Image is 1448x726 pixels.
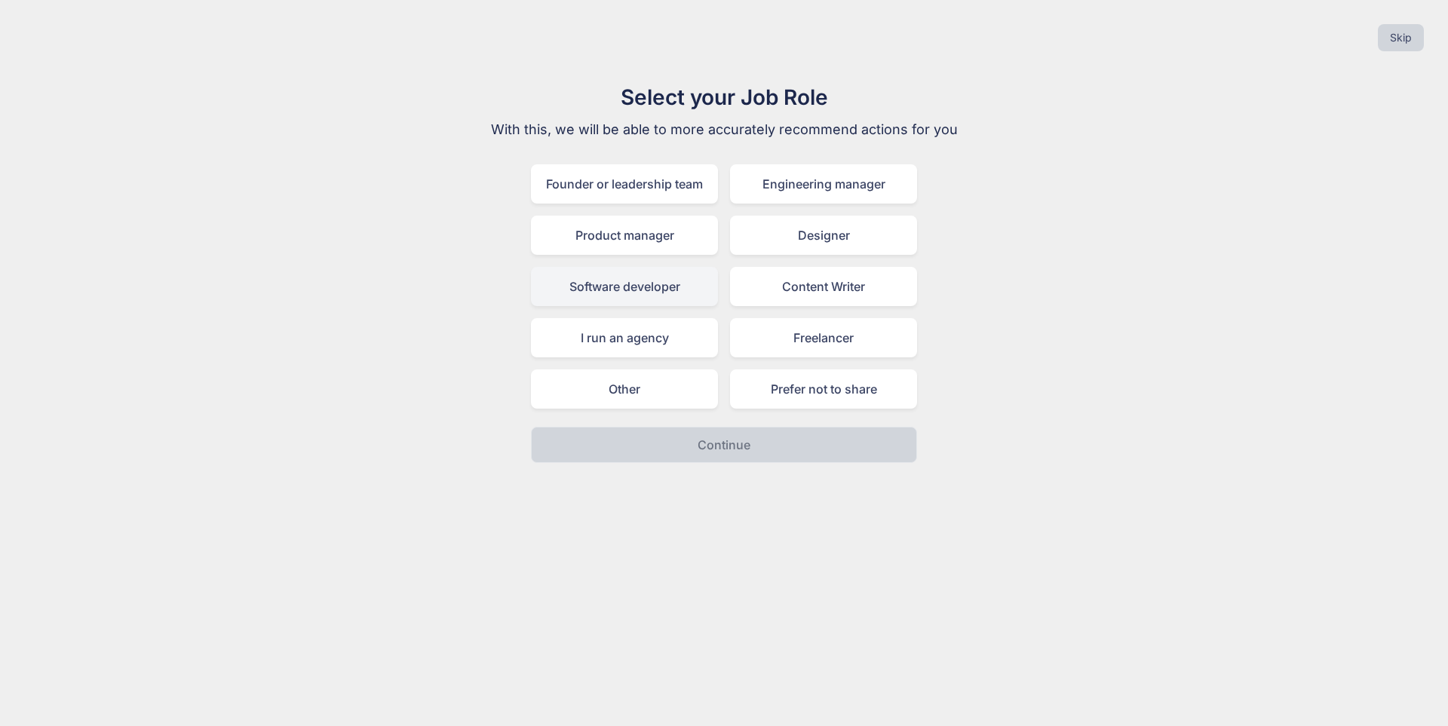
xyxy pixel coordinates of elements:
div: Other [531,369,718,409]
div: Prefer not to share [730,369,917,409]
div: Founder or leadership team [531,164,718,204]
button: Skip [1378,24,1424,51]
div: Content Writer [730,267,917,306]
div: Engineering manager [730,164,917,204]
div: Freelancer [730,318,917,357]
p: With this, we will be able to more accurately recommend actions for you [471,119,977,140]
p: Continue [698,436,750,454]
h1: Select your Job Role [471,81,977,113]
div: I run an agency [531,318,718,357]
div: Software developer [531,267,718,306]
div: Designer [730,216,917,255]
button: Continue [531,427,917,463]
div: Product manager [531,216,718,255]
